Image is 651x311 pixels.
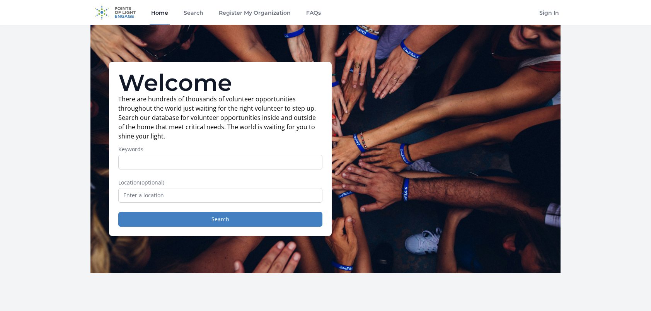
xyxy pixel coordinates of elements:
h1: Welcome [118,71,322,94]
input: Enter a location [118,188,322,203]
button: Search [118,212,322,227]
label: Keywords [118,145,322,153]
span: (optional) [140,179,164,186]
label: Location [118,179,322,186]
p: There are hundreds of thousands of volunteer opportunities throughout the world just waiting for ... [118,94,322,141]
